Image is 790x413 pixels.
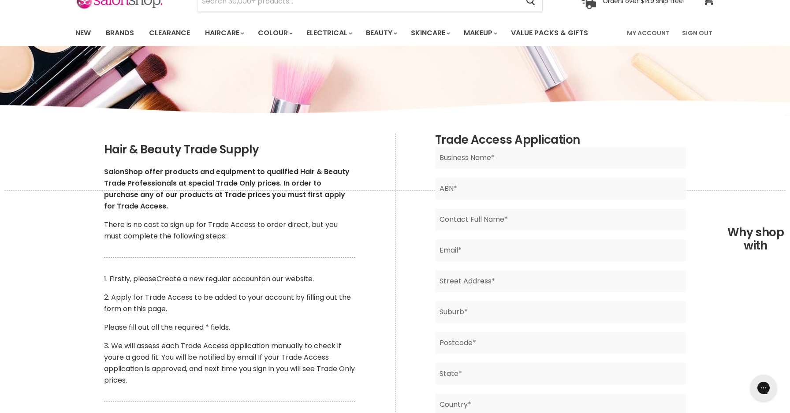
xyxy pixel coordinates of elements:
[300,24,358,42] a: Electrical
[404,24,455,42] a: Skincare
[104,219,355,242] p: There is no cost to sign up for Trade Access to order direct, but you must complete the following...
[104,273,355,285] p: 1. Firstly, please on our website.
[142,24,197,42] a: Clearance
[64,20,726,46] nav: Main
[104,322,355,333] p: Please fill out all the required * fields.
[99,24,141,42] a: Brands
[457,24,503,42] a: Makeup
[69,24,97,42] a: New
[435,134,686,147] h2: Trade Access Application
[104,166,355,212] p: SalonShop offer products and equipment to qualified Hair & Beauty Trade Professionals at special ...
[198,24,250,42] a: Haircare
[157,274,261,284] a: Create a new regular account
[359,24,402,42] a: Beauty
[104,340,355,386] p: 3. We will assess each Trade Access application manually to check if youre a good fit. You will b...
[69,20,608,46] ul: Main menu
[104,292,355,315] p: 2. Apply for Trade Access to be added to your account by filling out the form on this page.
[504,24,595,42] a: Value Packs & Gifts
[677,24,718,42] a: Sign Out
[746,372,781,404] iframe: Gorgias live chat messenger
[622,24,675,42] a: My Account
[104,143,355,156] h2: Hair & Beauty Trade Supply
[251,24,298,42] a: Colour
